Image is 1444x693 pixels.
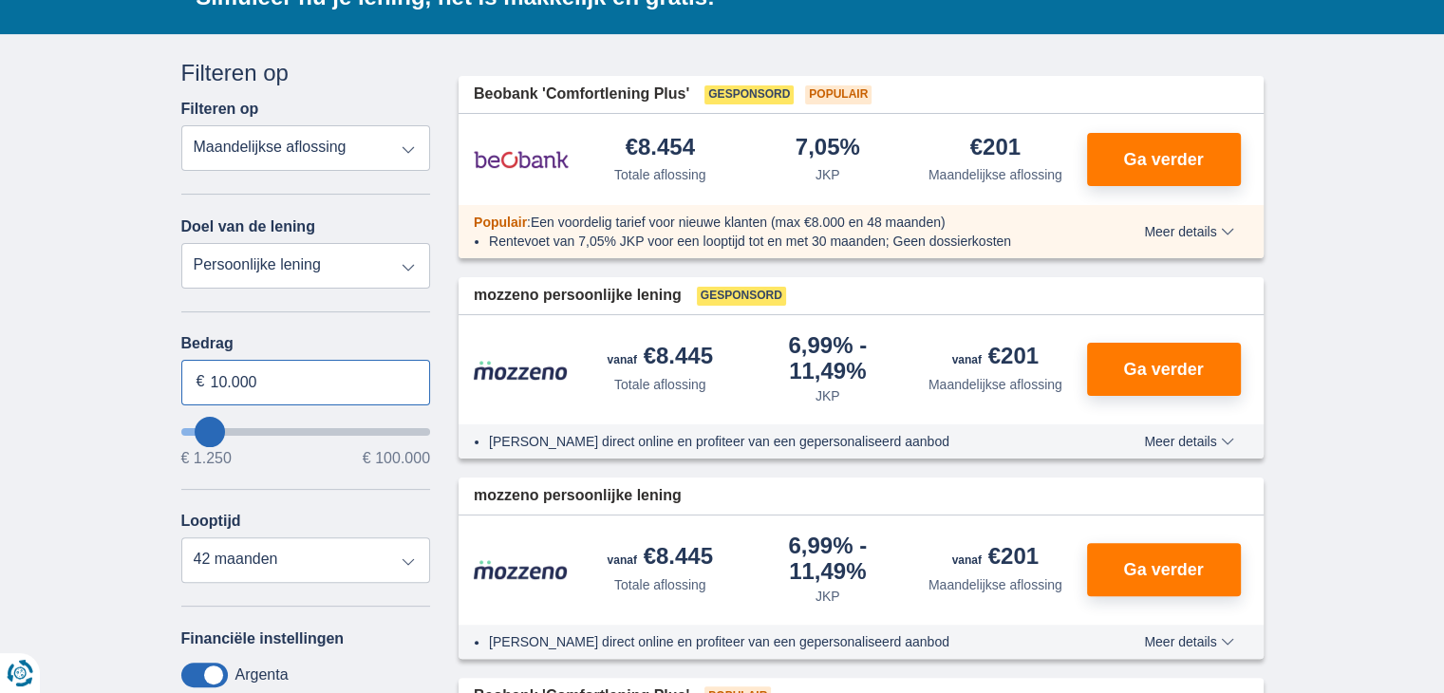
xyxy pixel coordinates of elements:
span: € [197,371,205,393]
label: Financiële instellingen [181,630,345,647]
li: Rentevoet van 7,05% JKP voor een looptijd tot en met 30 maanden; Geen dossierkosten [489,232,1075,251]
label: Doel van de lening [181,218,315,235]
div: Totale aflossing [614,375,706,394]
label: Filteren op [181,101,259,118]
div: €8.454 [626,136,695,161]
span: Ga verder [1123,151,1203,168]
div: Maandelijkse aflossing [928,165,1062,184]
div: : [459,213,1090,232]
div: Maandelijkse aflossing [928,375,1062,394]
img: product.pl.alt Beobank [474,136,569,183]
li: [PERSON_NAME] direct online en profiteer van een gepersonaliseerd aanbod [489,632,1075,651]
div: €8.445 [608,545,713,571]
button: Meer details [1130,224,1247,239]
span: Populair [805,85,872,104]
span: Meer details [1144,635,1233,648]
div: JKP [816,165,840,184]
span: € 1.250 [181,451,232,466]
div: €201 [970,136,1021,161]
span: Ga verder [1123,361,1203,378]
div: Filteren op [181,57,431,89]
div: Maandelijkse aflossing [928,575,1062,594]
li: [PERSON_NAME] direct online en profiteer van een gepersonaliseerd aanbod [489,432,1075,451]
label: Argenta [235,666,289,684]
span: Meer details [1144,225,1233,238]
div: €201 [952,545,1039,571]
div: JKP [816,386,840,405]
span: Een voordelig tarief voor nieuwe klanten (max €8.000 en 48 maanden) [531,215,946,230]
button: Ga verder [1087,543,1241,596]
span: € 100.000 [363,451,430,466]
div: €8.445 [608,345,713,371]
span: mozzeno persoonlijke lening [474,285,682,307]
img: product.pl.alt Mozzeno [474,559,569,580]
div: €201 [952,345,1039,371]
div: 6,99% [752,334,905,383]
span: Meer details [1144,435,1233,448]
span: Populair [474,215,527,230]
div: Totale aflossing [614,165,706,184]
button: Meer details [1130,634,1247,649]
div: JKP [816,587,840,606]
span: mozzeno persoonlijke lening [474,485,682,507]
div: 7,05% [796,136,860,161]
span: Ga verder [1123,561,1203,578]
span: Gesponsord [697,287,786,306]
div: 6,99% [752,534,905,583]
button: Ga verder [1087,133,1241,186]
label: Looptijd [181,513,241,530]
div: Totale aflossing [614,575,706,594]
button: Ga verder [1087,343,1241,396]
label: Bedrag [181,335,431,352]
button: Meer details [1130,434,1247,449]
span: Gesponsord [704,85,794,104]
span: Beobank 'Comfortlening Plus' [474,84,689,105]
input: wantToBorrow [181,428,431,436]
img: product.pl.alt Mozzeno [474,360,569,381]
